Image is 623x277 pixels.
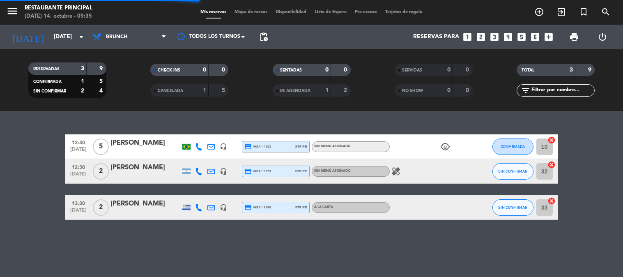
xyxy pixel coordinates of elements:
[68,171,89,181] span: [DATE]
[310,10,351,14] span: Lista de Espera
[99,78,104,84] strong: 5
[259,32,269,42] span: pending_actions
[81,88,84,94] strong: 2
[570,67,573,73] strong: 3
[6,5,18,17] i: menu
[33,67,60,71] span: RESERVADAS
[230,10,271,14] span: Mapa de mesas
[402,68,422,72] span: SERVIDAS
[498,205,527,210] span: SIN CONFIRMAR
[81,78,84,84] strong: 1
[68,147,89,156] span: [DATE]
[325,88,329,93] strong: 1
[280,68,302,72] span: SENTADAS
[440,142,450,152] i: child_care
[462,32,473,42] i: looks_one
[220,168,227,175] i: headset_mic
[589,25,617,49] div: LOG OUT
[158,68,180,72] span: CHECK INS
[220,143,227,150] i: headset_mic
[222,67,227,73] strong: 0
[531,86,594,95] input: Filtrar por nombre...
[344,67,349,73] strong: 0
[381,10,427,14] span: Tarjetas de regalo
[93,163,109,180] span: 2
[466,67,471,73] strong: 0
[588,67,593,73] strong: 9
[244,143,271,150] span: visa * 4152
[314,205,333,209] span: A LA CARTA
[68,208,89,217] span: [DATE]
[492,138,533,155] button: CONFIRMADA
[280,89,310,93] span: RE AGENDADA
[6,5,18,20] button: menu
[196,10,230,14] span: Mis reservas
[158,89,183,93] span: CANCELADA
[110,138,180,148] div: [PERSON_NAME]
[530,32,540,42] i: looks_6
[271,10,310,14] span: Disponibilidad
[543,32,554,42] i: add_box
[516,32,527,42] i: looks_5
[325,67,329,73] strong: 0
[598,32,607,42] i: power_settings_new
[314,169,351,173] span: Sin menú asignado
[93,138,109,155] span: 5
[25,12,92,21] div: [DATE] 14. octubre - 09:35
[447,67,451,73] strong: 0
[503,32,513,42] i: looks_4
[413,34,459,40] span: Reservas para
[203,67,206,73] strong: 0
[601,7,611,17] i: search
[534,7,544,17] i: add_circle_outline
[68,137,89,147] span: 12:30
[547,197,556,205] i: cancel
[110,199,180,209] div: [PERSON_NAME]
[579,7,589,17] i: turned_in_not
[492,163,533,180] button: SIN CONFIRMAR
[244,204,252,211] i: credit_card
[295,205,307,210] span: stripe
[110,162,180,173] div: [PERSON_NAME]
[244,168,252,175] i: credit_card
[222,88,227,93] strong: 5
[76,32,86,42] i: arrow_drop_down
[556,7,566,17] i: exit_to_app
[244,143,252,150] i: credit_card
[220,204,227,211] i: headset_mic
[106,34,127,40] span: Brunch
[33,89,66,93] span: SIN CONFIRMAR
[498,169,527,173] span: SIN CONFIRMAR
[547,136,556,144] i: cancel
[521,85,531,95] i: filter_list
[391,166,401,176] i: healing
[203,88,206,93] strong: 1
[295,169,307,174] span: stripe
[244,168,271,175] span: visa * 3273
[99,66,104,72] strong: 9
[295,144,307,149] span: stripe
[466,88,471,93] strong: 0
[68,162,89,171] span: 12:30
[93,199,109,216] span: 2
[68,198,89,208] span: 13:30
[547,161,556,169] i: cancel
[244,204,271,211] span: visa * 1188
[81,66,84,72] strong: 3
[33,80,62,84] span: CONFIRMADA
[314,145,351,148] span: Sin menú asignado
[522,68,534,72] span: TOTAL
[489,32,500,42] i: looks_3
[492,199,533,216] button: SIN CONFIRMAR
[447,88,451,93] strong: 0
[351,10,381,14] span: Pre-acceso
[501,144,525,149] span: CONFIRMADA
[344,88,349,93] strong: 2
[99,88,104,94] strong: 4
[25,4,92,12] div: Restaurante Principal
[476,32,486,42] i: looks_two
[569,32,579,42] span: print
[402,89,423,93] span: NO SHOW
[6,28,50,46] i: [DATE]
